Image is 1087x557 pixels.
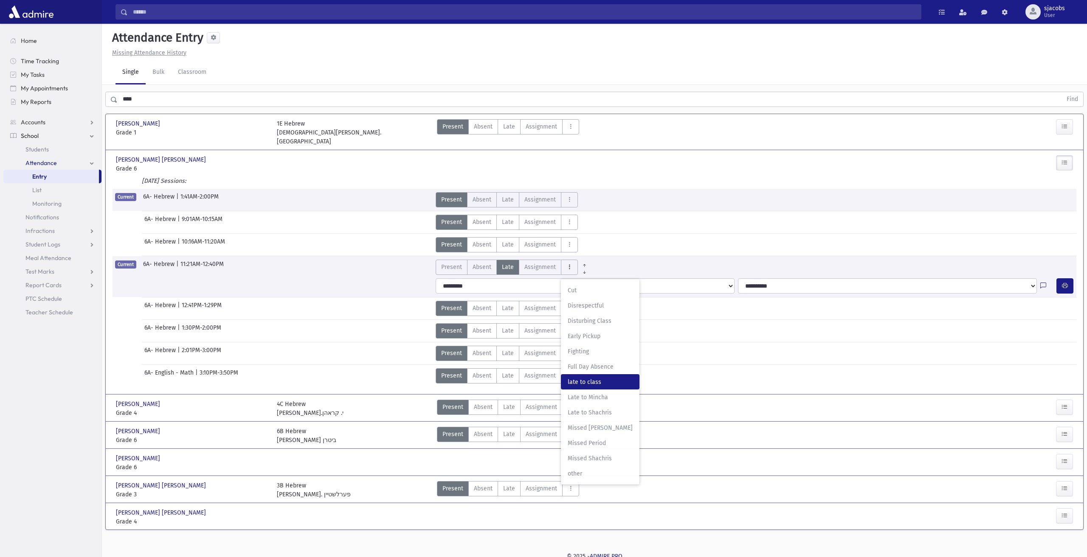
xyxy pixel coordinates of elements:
[25,308,73,316] span: Teacher Schedule
[473,371,491,380] span: Absent
[177,346,182,361] span: |
[502,349,514,358] span: Late
[7,3,56,20] img: AdmirePro
[3,251,101,265] a: Meal Attendance
[568,301,633,310] span: Disrespectful
[473,349,491,358] span: Absent
[32,200,62,207] span: Monitoring
[1044,12,1065,19] span: User
[436,192,578,207] div: AttTypes
[176,260,180,275] span: |
[112,49,186,56] u: Missing Attendance History
[473,326,491,335] span: Absent
[143,192,176,207] span: 6A- Hebrew
[502,371,514,380] span: Late
[3,170,99,183] a: Entry
[142,177,186,185] i: [DATE] Sessions:
[436,323,578,339] div: AttTypes
[436,260,591,275] div: AttTypes
[437,400,579,417] div: AttTypes
[116,508,208,517] span: [PERSON_NAME] [PERSON_NAME]
[3,210,101,224] a: Notifications
[277,400,344,417] div: 4C Hebrew [PERSON_NAME].י. קראהן
[3,81,101,95] a: My Appointments
[437,119,579,146] div: AttTypes
[25,295,62,302] span: PTC Schedule
[441,240,462,249] span: Present
[182,346,221,361] span: 2:01PM-3:00PM
[436,237,578,252] div: AttTypes
[3,305,101,319] a: Teacher Schedule
[502,263,514,272] span: Late
[502,218,514,227] span: Late
[171,61,213,84] a: Classroom
[441,349,462,358] span: Present
[1062,92,1083,106] button: Find
[177,215,182,230] span: |
[176,192,180,207] span: |
[116,155,208,164] span: [PERSON_NAME] [PERSON_NAME]
[503,122,515,131] span: Late
[436,368,578,383] div: AttTypes
[524,326,556,335] span: Assignment
[144,323,177,339] span: 6A- Hebrew
[116,517,268,526] span: Grade 4
[436,215,578,230] div: AttTypes
[21,71,45,78] span: My Tasks
[109,49,186,56] a: Missing Attendance History
[436,301,578,316] div: AttTypes
[32,173,47,180] span: Entry
[25,268,54,275] span: Test Marks
[3,197,101,210] a: Monitoring
[195,368,200,383] span: |
[116,128,268,137] span: Grade 1
[442,484,463,493] span: Present
[502,240,514,249] span: Late
[144,368,195,383] span: 6A- English - Math
[524,218,556,227] span: Assignment
[3,224,101,238] a: Infractions
[3,156,101,170] a: Attendance
[568,378,633,386] span: late to class
[116,409,268,417] span: Grade 4
[180,192,219,207] span: 1:41AM-2:00PM
[524,240,556,249] span: Assignment
[526,484,557,493] span: Assignment
[182,215,222,230] span: 9:01AM-10:15AM
[116,400,162,409] span: [PERSON_NAME]
[526,403,557,411] span: Assignment
[3,183,101,197] a: List
[3,129,101,143] a: School
[3,68,101,81] a: My Tasks
[25,281,62,289] span: Report Cards
[115,260,136,269] span: Current
[1044,5,1065,12] span: sjacobs
[441,326,462,335] span: Present
[277,427,336,445] div: 6B Hebrew [PERSON_NAME] ביטרן
[568,393,633,402] span: Late to Mincha
[568,469,633,478] span: other
[437,481,579,499] div: AttTypes
[25,146,49,153] span: Students
[21,57,59,65] span: Time Tracking
[441,304,462,313] span: Present
[441,195,462,204] span: Present
[116,463,268,472] span: Grade 6
[473,195,491,204] span: Absent
[25,241,60,248] span: Student Logs
[436,346,578,361] div: AttTypes
[473,263,491,272] span: Absent
[3,54,101,68] a: Time Tracking
[277,119,429,146] div: 1E Hebrew [DEMOGRAPHIC_DATA][PERSON_NAME]. [GEOGRAPHIC_DATA]
[568,316,633,325] span: Disturbing Class
[568,423,633,432] span: Missed [PERSON_NAME]
[524,304,556,313] span: Assignment
[503,403,515,411] span: Late
[116,427,162,436] span: [PERSON_NAME]
[182,237,225,252] span: 10:16AM-11:20AM
[524,349,556,358] span: Assignment
[503,484,515,493] span: Late
[21,37,37,45] span: Home
[116,481,208,490] span: [PERSON_NAME] [PERSON_NAME]
[473,218,491,227] span: Absent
